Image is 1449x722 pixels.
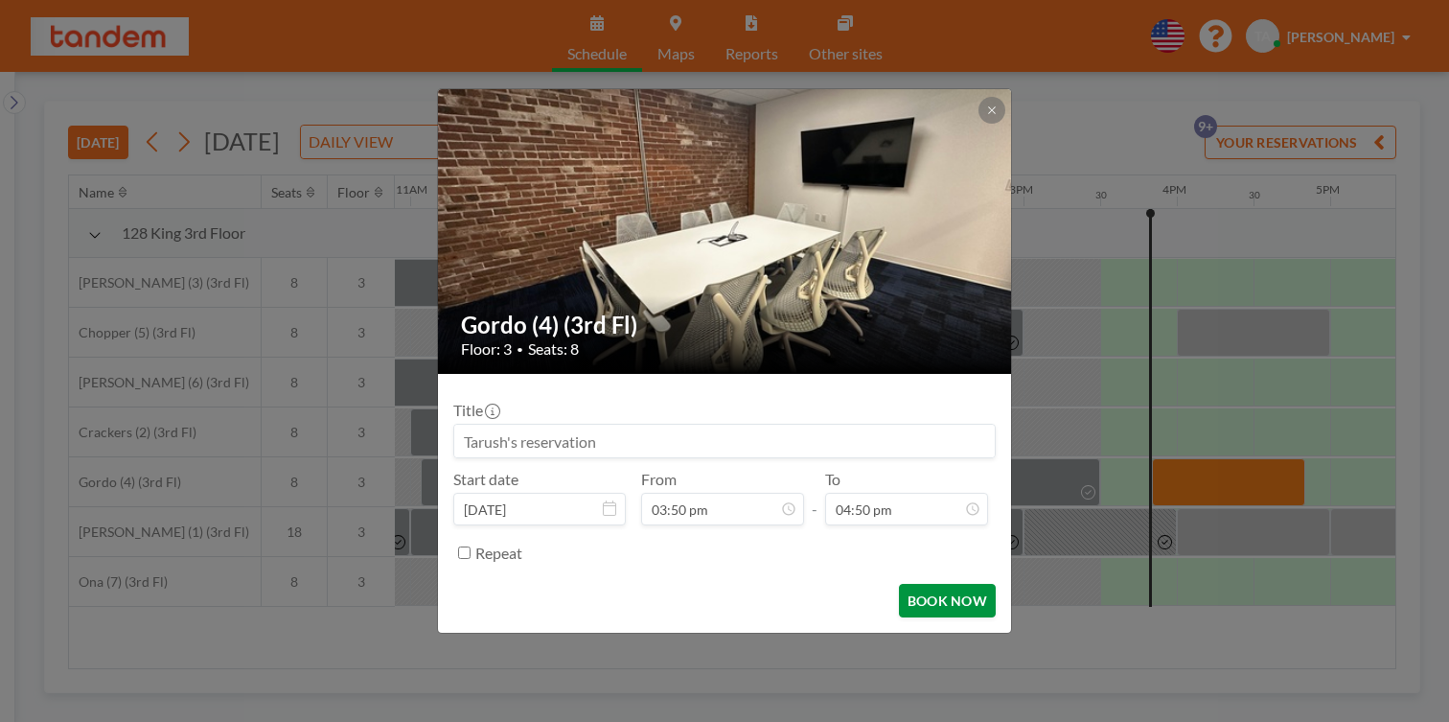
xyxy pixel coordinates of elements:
[453,401,498,420] label: Title
[528,339,579,359] span: Seats: 8
[517,342,523,357] span: •
[475,544,522,563] label: Repeat
[461,339,512,359] span: Floor: 3
[641,470,677,489] label: From
[899,584,996,617] button: BOOK NOW
[438,15,1013,447] img: 537.jpg
[825,470,840,489] label: To
[454,425,995,457] input: Tarush's reservation
[812,477,817,519] span: -
[461,311,990,339] h2: Gordo (4) (3rd Fl)
[453,470,518,489] label: Start date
